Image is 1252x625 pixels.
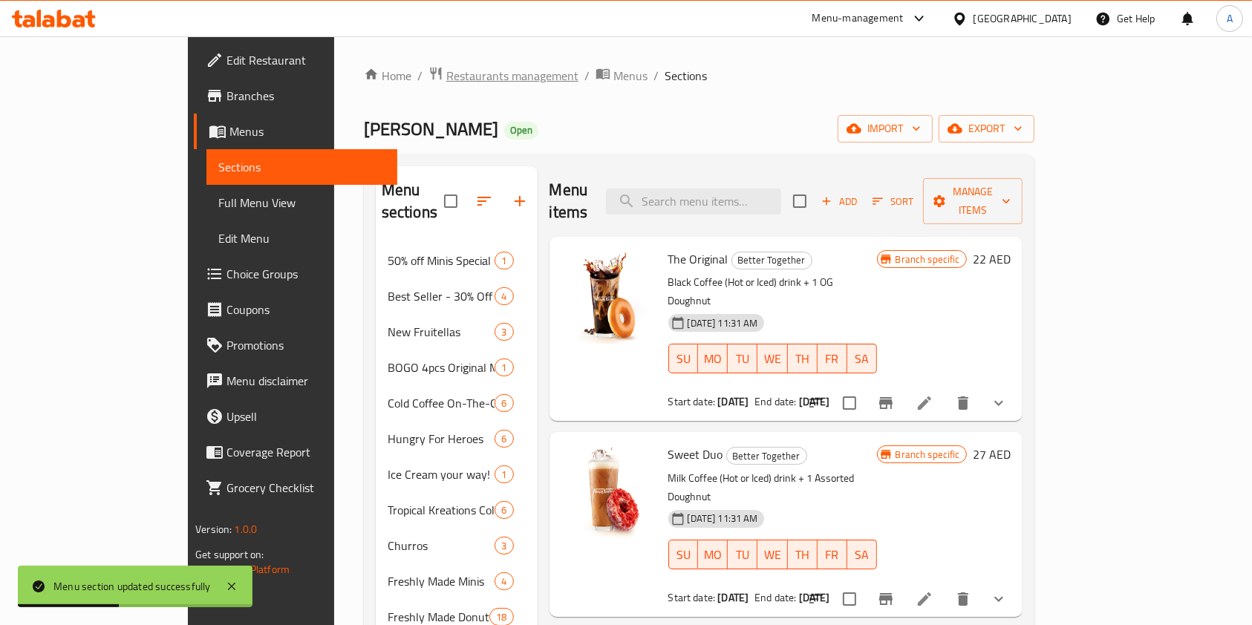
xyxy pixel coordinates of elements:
span: Choice Groups [226,265,385,283]
span: Cold Coffee On-The-Go [388,394,495,412]
button: import [838,115,933,143]
span: MO [704,348,722,370]
span: Edit Menu [218,229,385,247]
span: Upsell [226,408,385,425]
span: Better Together [732,252,812,269]
span: 50% off Minis Special [388,252,495,269]
span: Get support on: [195,545,264,564]
a: Promotions [194,327,397,363]
span: Sort [873,193,913,210]
span: Ice Cream your way! [388,465,495,483]
span: SA [853,348,871,370]
button: Manage items [923,178,1023,224]
p: Black Coffee (Hot or Iced) drink + 1 OG Doughnut [668,273,877,310]
span: A [1227,10,1233,27]
a: Branches [194,78,397,114]
span: 18 [490,610,512,624]
button: TH [788,344,818,373]
button: Branch-specific-item [868,581,904,617]
button: WE [757,344,787,373]
span: Tropical Kreations Collection [388,501,495,519]
span: Branches [226,87,385,105]
button: Sort [869,190,917,213]
h6: 27 AED [973,444,1011,465]
div: Menu-management [812,10,904,27]
b: [DATE] [717,588,749,607]
span: [PERSON_NAME] [364,112,498,145]
span: Sections [218,158,385,176]
a: Coupons [194,292,397,327]
div: items [495,465,513,483]
span: Freshly Made Minis [388,572,495,590]
button: FR [818,540,847,569]
a: Edit Menu [206,220,397,256]
span: Select to update [834,387,865,419]
span: End date: [754,588,796,607]
div: items [495,501,513,519]
div: items [495,537,513,554]
button: TU [728,540,757,569]
img: The Original [561,249,656,344]
span: FR [824,544,841,566]
span: Coverage Report [226,443,385,461]
a: Support.OpsPlatform [195,560,290,579]
div: BOGO 4pcs Original Minis1 [376,350,538,385]
span: Add item [815,190,863,213]
span: WE [763,544,781,566]
span: 1.0.0 [235,520,258,539]
button: TU [728,344,757,373]
button: show more [981,581,1017,617]
span: SA [853,544,871,566]
div: items [495,359,513,376]
span: 4 [495,575,512,589]
span: Promotions [226,336,385,354]
p: Milk Coffee (Hot or Iced) drink + 1 Assorted Doughnut [668,469,877,506]
span: Edit Restaurant [226,51,385,69]
button: delete [945,581,981,617]
span: The Original [668,248,728,270]
span: [DATE] 11:31 AM [682,511,764,526]
button: Add [815,190,863,213]
input: search [606,189,781,215]
span: Manage items [935,183,1011,220]
button: delete [945,385,981,421]
a: Menu disclaimer [194,363,397,399]
span: [DATE] 11:31 AM [682,316,764,330]
div: Best Seller - 30% Off [388,287,495,305]
span: Hungry For Heroes [388,430,495,448]
svg: Show Choices [990,394,1008,412]
a: Full Menu View [206,185,397,220]
div: New Fruitellas3 [376,314,538,350]
span: 4 [495,289,512,304]
span: Sort sections [466,183,502,219]
span: TH [794,348,812,370]
span: export [951,120,1023,138]
a: Edit menu item [916,590,933,608]
span: Sweet Duo [668,443,723,465]
span: Full Menu View [218,194,385,212]
span: TU [734,544,751,566]
a: Sections [206,149,397,185]
span: 3 [495,539,512,553]
span: 1 [495,254,512,268]
button: SA [847,344,877,373]
span: Menu disclaimer [226,372,385,390]
div: Best Seller - 30% Off4 [376,278,538,314]
span: End date: [754,392,796,411]
span: FR [824,348,841,370]
span: 6 [495,396,512,410]
span: 1 [495,361,512,375]
span: Select section [784,186,815,217]
span: Branch specific [890,252,966,266]
div: Better Together [726,447,807,465]
span: Select to update [834,583,865,615]
span: New Fruitellas [388,323,495,341]
a: Upsell [194,399,397,434]
div: Churros3 [376,528,538,563]
button: MO [698,344,728,373]
span: import [850,120,921,138]
span: Churros [388,537,495,554]
span: Grocery Checklist [226,479,385,497]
